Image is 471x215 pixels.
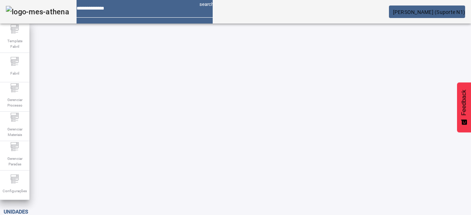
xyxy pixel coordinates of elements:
span: Feedback [461,90,467,115]
span: Fabril [8,68,21,78]
span: Gerenciar Paradas [4,154,26,169]
span: [PERSON_NAME] (Suporte N1) [393,9,465,15]
span: Template Fabril [4,36,26,51]
span: Configurações [0,186,29,196]
img: logo-mes-athena [6,6,69,18]
span: Gerenciar Materiais [4,124,26,140]
button: Feedback - Mostrar pesquisa [457,82,471,132]
span: Gerenciar Processo [4,95,26,110]
span: Unidades [4,209,28,215]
